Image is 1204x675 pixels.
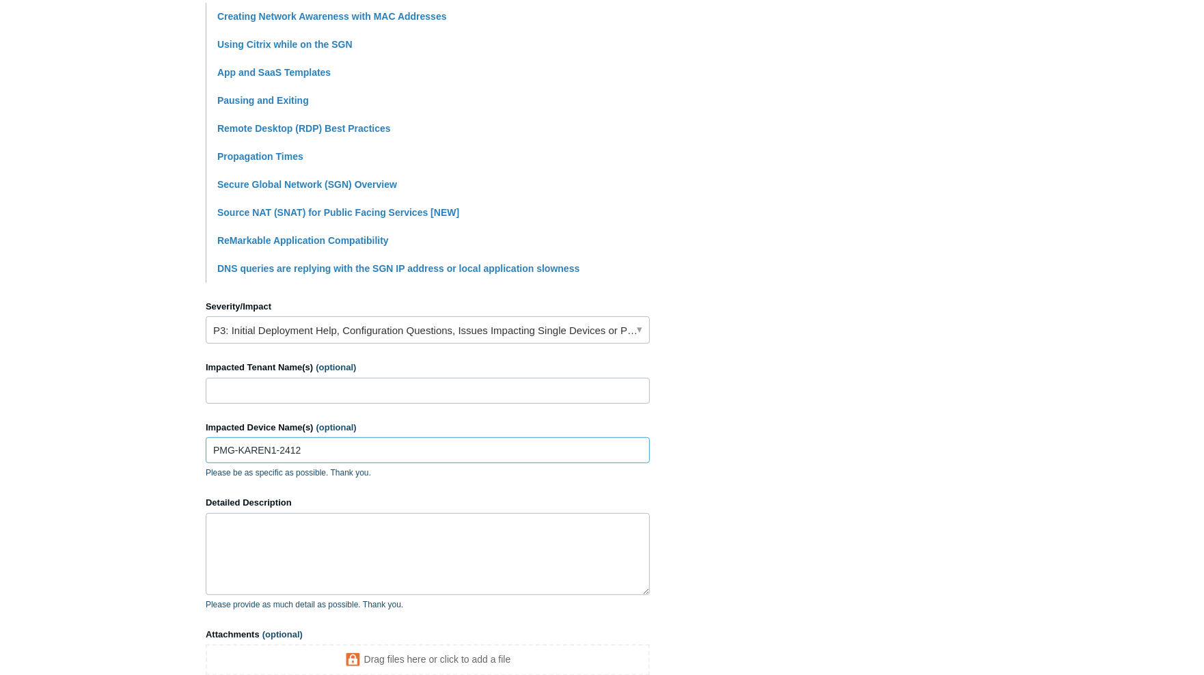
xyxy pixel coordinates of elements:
[217,95,309,106] a: Pausing and Exiting
[217,67,331,78] a: App and SaaS Templates
[217,263,579,274] a: DNS queries are replying with the SGN IP address or local application slowness
[206,496,650,510] label: Detailed Description
[262,629,303,639] span: (optional)
[217,151,303,162] a: Propagation Times
[316,362,356,372] span: (optional)
[217,179,397,190] a: Secure Global Network (SGN) Overview
[206,628,650,642] label: Attachments
[217,11,447,22] a: Creating Network Awareness with MAC Addresses
[316,422,357,432] span: (optional)
[206,300,650,314] label: Severity/Impact
[206,421,650,435] label: Impacted Device Name(s)
[217,235,389,246] a: ReMarkable Application Compatibility
[206,316,650,344] a: P3: Initial Deployment Help, Configuration Questions, Issues Impacting Single Devices or Past Out...
[217,39,353,50] a: Using Citrix while on the SGN
[217,207,459,218] a: Source NAT (SNAT) for Public Facing Services [NEW]
[206,598,650,611] p: Please provide as much detail as possible. Thank you.
[217,123,391,134] a: Remote Desktop (RDP) Best Practices
[206,467,650,479] p: Please be as specific as possible. Thank you.
[206,361,650,374] label: Impacted Tenant Name(s)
